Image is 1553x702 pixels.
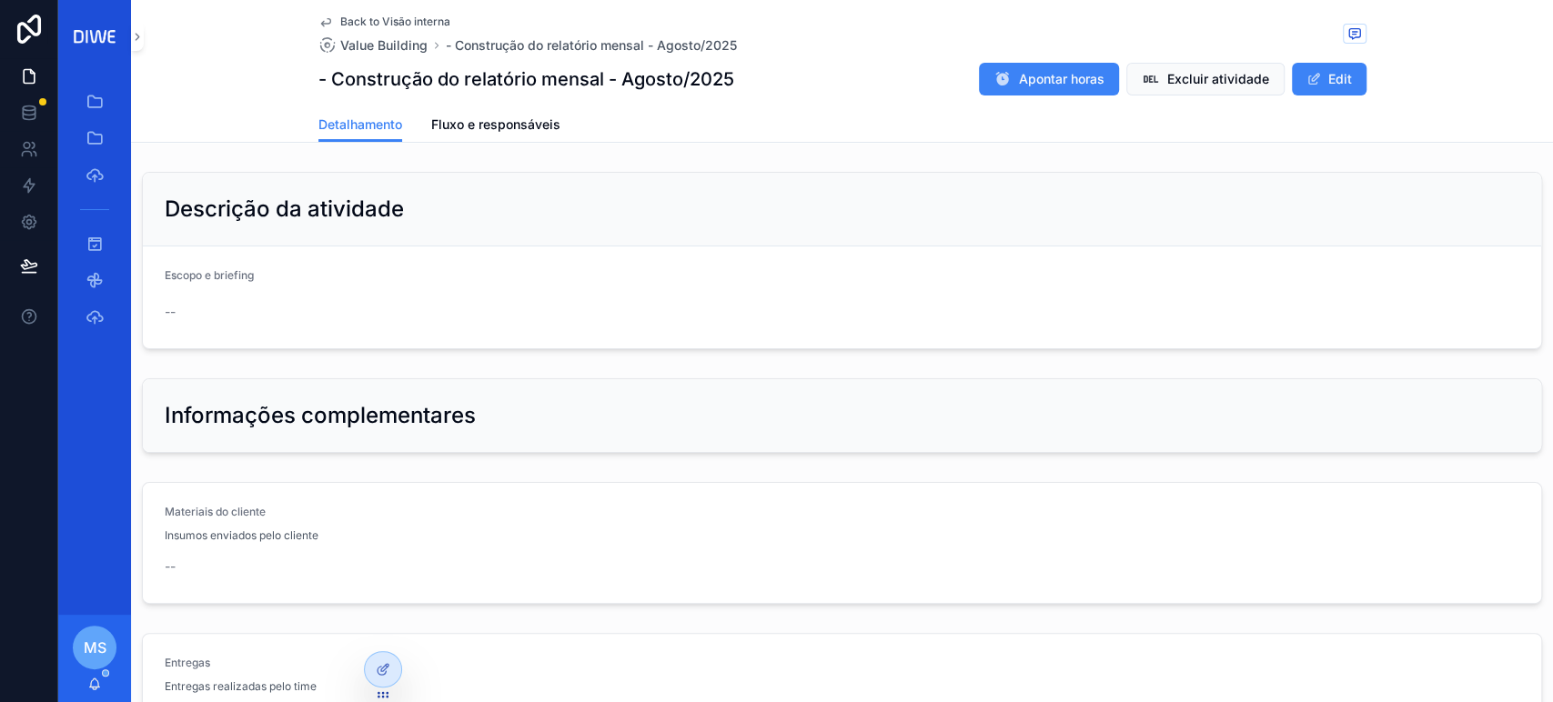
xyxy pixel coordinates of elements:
[1126,63,1285,95] button: Excluir atividade
[165,268,254,282] span: Escopo e briefing
[165,195,404,224] h2: Descrição da atividade
[318,15,450,29] a: Back to Visão interna
[165,401,476,430] h2: Informações complementares
[165,303,176,321] span: --
[340,36,428,55] span: Value Building
[340,15,450,29] span: Back to Visão interna
[84,637,106,658] span: MS
[165,505,266,518] span: Materiais do cliente
[1167,70,1269,88] span: Excluir atividade
[318,115,402,134] span: Detalhamento
[165,679,317,694] span: Entregas realizadas pelo time
[318,108,402,143] a: Detalhamento
[165,557,176,576] span: --
[431,115,560,134] span: Fluxo e responsáveis
[446,36,737,55] a: - Construção do relatório mensal - Agosto/2025
[1292,63,1366,95] button: Edit
[1019,70,1104,88] span: Apontar horas
[69,25,120,48] img: App logo
[318,66,734,92] h1: - Construção do relatório mensal - Agosto/2025
[58,73,131,356] div: scrollable content
[318,36,428,55] a: Value Building
[165,528,318,543] span: Insumos enviados pelo cliente
[431,108,560,145] a: Fluxo e responsáveis
[165,656,210,669] span: Entregas
[979,63,1119,95] button: Apontar horas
